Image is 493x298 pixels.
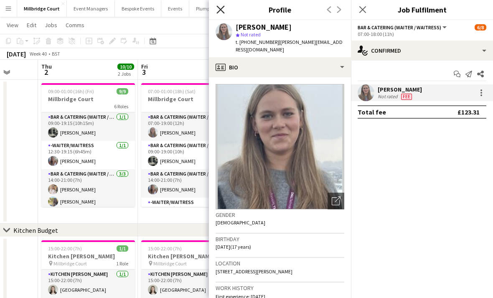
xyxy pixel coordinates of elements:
span: 10/10 [117,64,134,70]
div: BST [52,51,60,57]
app-card-role: Bar & Catering (Waiter / waitress)1/114:00-21:00 (7h)[PERSON_NAME] [141,169,235,198]
button: Bar & Catering (Waiter / waitress) [358,24,448,31]
h3: Birthday [216,235,344,243]
app-job-card: 07:00-01:00 (18h) (Sat)7/7Millbridge Court7 RolesBar & Catering (Waiter / waitress)1/107:00-19:00... [141,83,235,207]
app-card-role: Bar & Catering (Waiter / waitress)1/109:00-19:15 (10h15m)[PERSON_NAME] [41,112,135,141]
h3: Gender [216,211,344,219]
div: 2 Jobs [118,71,134,77]
div: [PERSON_NAME] [236,23,292,31]
button: Events [161,0,189,17]
div: Kitchen Budget [13,226,58,234]
button: Bespoke Events [115,0,161,17]
app-card-role: Bar & Catering (Waiter / waitress)1/107:00-19:00 (12h)[PERSON_NAME] [141,112,235,141]
button: Millbridge Court [17,0,67,17]
a: Jobs [41,20,61,31]
span: 1/1 [117,245,128,252]
span: Comms [66,21,84,29]
span: View [7,21,18,29]
app-card-role: -Waiter/Waitress1/114:00-22:00 (8h) [141,198,235,226]
span: | [PERSON_NAME][EMAIL_ADDRESS][DOMAIN_NAME] [236,39,343,53]
span: [DEMOGRAPHIC_DATA] [216,219,265,226]
span: 15:00-22:00 (7h) [148,245,182,252]
app-job-card: 15:00-22:00 (7h)1/1Kitchen [PERSON_NAME] Millbridge Court1 RoleKitchen [PERSON_NAME]1/115:00-22:0... [41,240,135,298]
h3: Location [216,260,344,267]
div: [DATE] [7,50,26,58]
span: 6 Roles [114,103,128,110]
span: Fri [141,63,148,70]
span: [DATE] (17 years) [216,244,251,250]
span: 15:00-22:00 (7h) [48,245,82,252]
span: 2 [40,67,52,77]
app-card-role: Kitchen [PERSON_NAME]1/115:00-22:00 (7h)[GEOGRAPHIC_DATA] [41,270,135,298]
span: 3 [140,67,148,77]
div: Confirmed [351,41,493,61]
div: Bio [209,57,351,77]
h3: Kitchen [PERSON_NAME] [141,252,235,260]
span: 6/8 [475,24,486,31]
app-card-role: Kitchen [PERSON_NAME]1/115:00-22:00 (7h)[GEOGRAPHIC_DATA] [141,270,235,298]
h3: Work history [216,284,344,292]
app-card-role: Bar & Catering (Waiter / waitress)1/109:00-19:00 (10h)[PERSON_NAME] [141,141,235,169]
button: Event Managers [67,0,115,17]
div: [PERSON_NAME] [378,86,422,93]
h3: Millbridge Court [41,95,135,103]
span: Millbridge Court [153,260,187,267]
div: Not rated [378,93,399,100]
span: Edit [27,21,36,29]
span: 1 Role [116,260,128,267]
h3: Job Fulfilment [351,4,493,15]
div: Open photos pop-in [328,193,344,209]
div: Crew has different fees then in role [399,93,414,100]
app-job-card: 09:00-01:00 (16h) (Fri)9/9Millbridge Court6 RolesBar & Catering (Waiter / waitress)1/109:00-19:15... [41,83,135,207]
app-card-role: -Waiter/Waitress1/112:30-19:15 (6h45m)[PERSON_NAME] [41,141,135,169]
span: t. [PHONE_NUMBER] [236,39,279,45]
div: £123.31 [457,108,480,116]
a: Edit [23,20,40,31]
span: Not rated [241,31,261,38]
span: Thu [41,63,52,70]
app-job-card: 15:00-22:00 (7h)1/1Kitchen [PERSON_NAME] Millbridge Court1 RoleKitchen [PERSON_NAME]1/115:00-22:0... [141,240,235,298]
span: Jobs [45,21,57,29]
div: Total fee [358,108,386,116]
h3: Profile [209,4,351,15]
h3: Millbridge Court [141,95,235,103]
span: Millbridge Court [53,260,87,267]
span: 09:00-01:00 (16h) (Fri) [48,88,94,94]
span: Bar & Catering (Waiter / waitress) [358,24,441,31]
img: Crew avatar or photo [216,84,344,209]
a: View [3,20,22,31]
span: 9/9 [117,88,128,94]
span: Week 40 [28,51,48,57]
span: [STREET_ADDRESS][PERSON_NAME] [216,268,292,275]
h3: Kitchen [PERSON_NAME] [41,252,135,260]
app-card-role: Bar & Catering (Waiter / waitress)3/314:00-21:00 (7h)[PERSON_NAME][PERSON_NAME] [41,169,135,222]
a: Comms [62,20,88,31]
span: Fee [401,94,412,100]
div: 07:00-18:00 (11h) [358,31,486,37]
span: 07:00-01:00 (18h) (Sat) [148,88,196,94]
button: Plumpton Race Course [189,0,251,17]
